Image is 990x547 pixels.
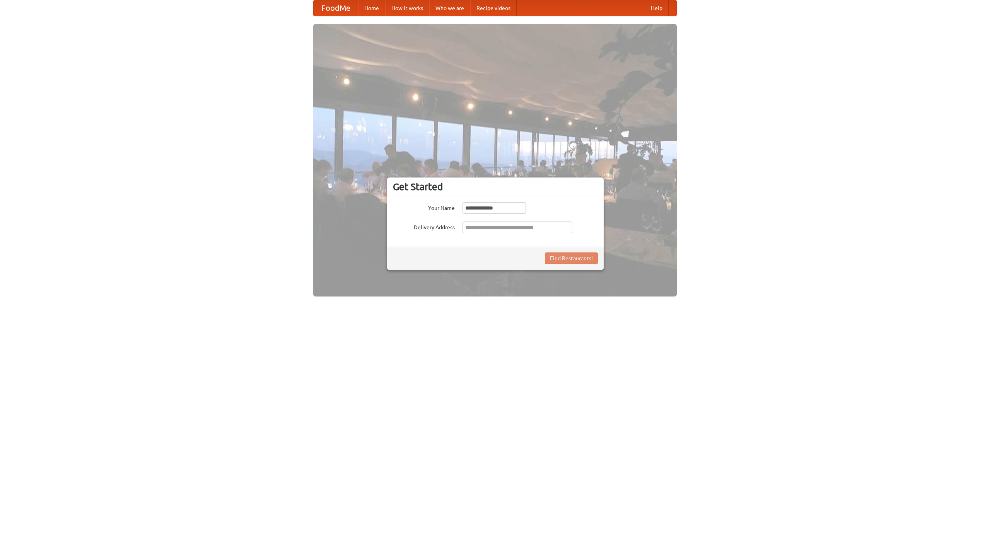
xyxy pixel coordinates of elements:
a: Help [645,0,669,16]
a: Home [358,0,385,16]
button: Find Restaurants! [545,252,598,264]
label: Your Name [393,202,455,212]
h3: Get Started [393,181,598,193]
a: Recipe videos [470,0,517,16]
a: How it works [385,0,429,16]
label: Delivery Address [393,222,455,231]
a: FoodMe [314,0,358,16]
a: Who we are [429,0,470,16]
